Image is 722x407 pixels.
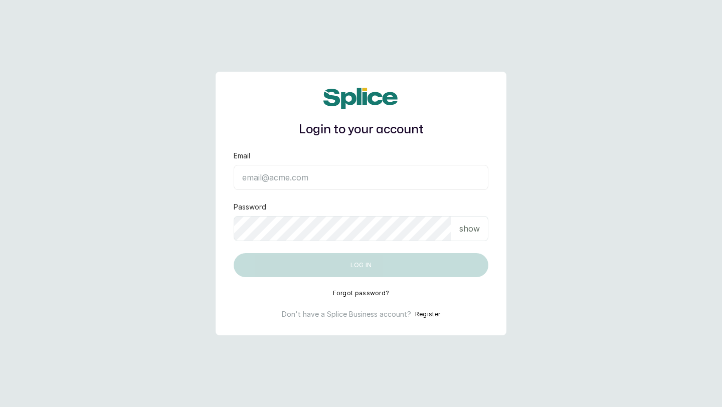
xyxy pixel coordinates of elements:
label: Password [234,202,266,212]
input: email@acme.com [234,165,488,190]
h1: Login to your account [234,121,488,139]
p: Don't have a Splice Business account? [282,309,411,319]
p: show [459,223,480,235]
label: Email [234,151,250,161]
button: Register [415,309,440,319]
button: Log in [234,253,488,277]
button: Forgot password? [333,289,390,297]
